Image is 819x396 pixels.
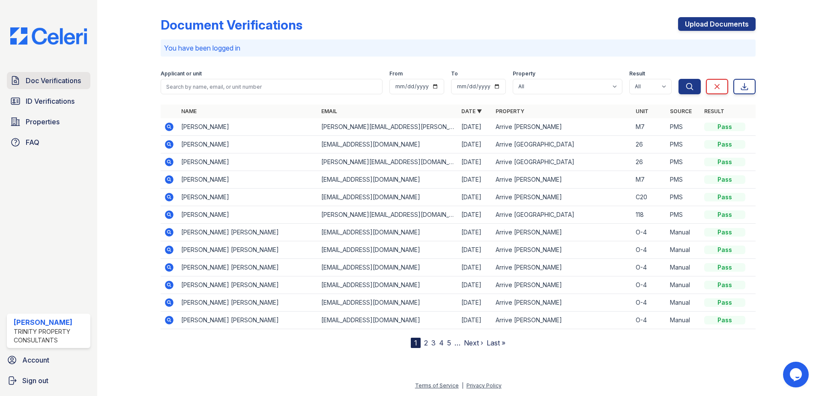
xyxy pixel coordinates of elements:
td: [EMAIL_ADDRESS][DOMAIN_NAME] [318,241,458,259]
a: Email [321,108,337,114]
td: [EMAIL_ADDRESS][DOMAIN_NAME] [318,136,458,153]
td: [PERSON_NAME] [PERSON_NAME] [178,312,318,329]
a: Last » [487,339,505,347]
div: Pass [704,123,745,131]
td: [PERSON_NAME] [PERSON_NAME] [178,276,318,294]
td: Arrive [PERSON_NAME] [492,224,632,241]
a: Account [3,351,94,369]
div: Pass [704,210,745,219]
td: Arrive [PERSON_NAME] [492,171,632,189]
td: PMS [667,171,701,189]
td: [DATE] [458,118,492,136]
td: Manual [667,259,701,276]
td: [DATE] [458,206,492,224]
td: [PERSON_NAME] [178,136,318,153]
label: To [451,70,458,77]
a: Properties [7,113,90,130]
td: Arrive [PERSON_NAME] [492,241,632,259]
a: Sign out [3,372,94,389]
td: [PERSON_NAME] [PERSON_NAME] [178,294,318,312]
td: [DATE] [458,259,492,276]
td: [PERSON_NAME] [178,171,318,189]
div: Trinity Property Consultants [14,327,87,345]
td: PMS [667,118,701,136]
a: Date ▼ [461,108,482,114]
td: Manual [667,312,701,329]
p: You have been logged in [164,43,752,53]
td: Arrive [GEOGRAPHIC_DATA] [492,153,632,171]
td: [DATE] [458,241,492,259]
iframe: chat widget [783,362,810,387]
td: [EMAIL_ADDRESS][DOMAIN_NAME] [318,189,458,206]
a: 3 [431,339,436,347]
div: 1 [411,338,421,348]
td: [PERSON_NAME] [PERSON_NAME] [178,241,318,259]
td: Manual [667,241,701,259]
a: Source [670,108,692,114]
td: [EMAIL_ADDRESS][DOMAIN_NAME] [318,224,458,241]
label: From [389,70,403,77]
img: CE_Logo_Blue-a8612792a0a2168367f1c8372b55b34899dd931a85d93a1a3d3e32e68fde9ad4.png [3,27,94,45]
td: [PERSON_NAME] [178,206,318,224]
div: Document Verifications [161,17,302,33]
td: Arrive [PERSON_NAME] [492,189,632,206]
div: Pass [704,175,745,184]
td: O-4 [632,259,667,276]
td: [DATE] [458,312,492,329]
div: Pass [704,263,745,272]
td: [PERSON_NAME] [178,118,318,136]
span: Account [22,355,49,365]
td: [DATE] [458,136,492,153]
a: Doc Verifications [7,72,90,89]
td: O-4 [632,241,667,259]
td: O-4 [632,276,667,294]
td: Arrive [PERSON_NAME] [492,259,632,276]
td: M7 [632,171,667,189]
span: Sign out [22,375,48,386]
td: Manual [667,224,701,241]
div: | [462,382,463,389]
a: Result [704,108,724,114]
td: [PERSON_NAME] [178,189,318,206]
span: Properties [26,117,60,127]
td: 26 [632,153,667,171]
td: C20 [632,189,667,206]
td: Arrive [GEOGRAPHIC_DATA] [492,206,632,224]
td: Manual [667,276,701,294]
a: Property [496,108,524,114]
td: [EMAIL_ADDRESS][DOMAIN_NAME] [318,312,458,329]
span: FAQ [26,137,39,147]
div: Pass [704,281,745,289]
td: [PERSON_NAME] [PERSON_NAME] [178,259,318,276]
td: [DATE] [458,294,492,312]
td: Manual [667,294,701,312]
td: [PERSON_NAME] [178,153,318,171]
label: Applicant or unit [161,70,202,77]
td: O-4 [632,294,667,312]
td: PMS [667,136,701,153]
td: [DATE] [458,153,492,171]
td: 26 [632,136,667,153]
td: [DATE] [458,276,492,294]
a: Name [181,108,197,114]
td: Arrive [GEOGRAPHIC_DATA] [492,136,632,153]
a: 2 [424,339,428,347]
div: [PERSON_NAME] [14,317,87,327]
td: [EMAIL_ADDRESS][DOMAIN_NAME] [318,276,458,294]
span: ID Verifications [26,96,75,106]
td: [PERSON_NAME] [PERSON_NAME] [178,224,318,241]
td: [DATE] [458,189,492,206]
span: … [454,338,460,348]
td: Arrive [PERSON_NAME] [492,276,632,294]
td: 118 [632,206,667,224]
td: PMS [667,189,701,206]
td: PMS [667,206,701,224]
td: O-4 [632,224,667,241]
a: Privacy Policy [466,382,502,389]
td: Arrive [PERSON_NAME] [492,312,632,329]
td: [PERSON_NAME][EMAIL_ADDRESS][PERSON_NAME][DOMAIN_NAME] [318,118,458,136]
label: Result [629,70,645,77]
td: [DATE] [458,224,492,241]
td: [EMAIL_ADDRESS][DOMAIN_NAME] [318,294,458,312]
